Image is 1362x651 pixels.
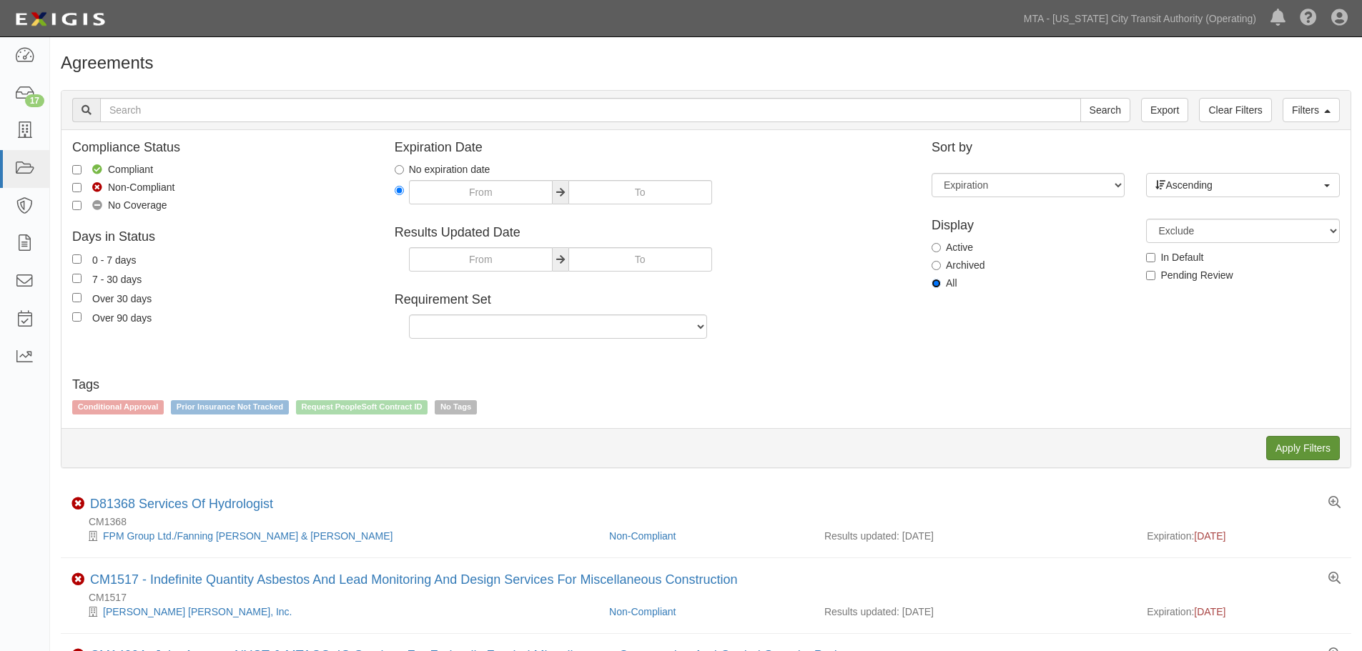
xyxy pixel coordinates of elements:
a: [PERSON_NAME] [PERSON_NAME], Inc. [103,606,292,617]
input: To [568,247,712,272]
input: Apply Filters [1266,436,1340,460]
label: All [932,276,957,290]
input: Active [932,243,941,252]
input: Compliant [72,165,82,174]
i: Non-Compliant [71,573,84,586]
input: Over 90 days [72,312,82,322]
img: logo-5460c22ac91f19d4615b14bd174203de0afe785f0fc80cf4dbbc73dc1793850b.png [11,6,109,32]
span: Conditional Approval [72,400,164,414]
div: 0 - 7 days [92,252,136,267]
i: Non-Compliant [71,497,84,510]
span: No Tags [435,400,477,414]
h1: Agreements [61,54,1351,72]
div: Over 30 days [92,290,152,306]
a: MTA - [US_STATE] City Transit Authority (Operating) [1017,4,1263,33]
div: D81368 Services Of Hydrologist [90,497,273,512]
input: All [932,279,941,288]
span: Request PeopleSoft Contract ID [296,400,428,414]
label: No expiration date [395,162,490,177]
div: Over 90 days [92,309,152,325]
a: Clear Filters [1199,98,1271,122]
input: 0 - 7 days [72,254,82,264]
h4: Days in Status [72,230,373,244]
label: Archived [932,258,985,272]
a: View results summary [1328,572,1341,585]
input: Pending Review [1146,271,1155,280]
input: No expiration date [395,165,404,174]
input: In Default [1146,253,1155,262]
div: CM1368 [71,515,1351,529]
h4: Display [932,219,1125,233]
div: Expiration: [1147,529,1341,543]
a: CM1517 - Indefinite Quantity Asbestos And Lead Monitoring And Design Services For Miscellaneous C... [90,572,737,587]
h4: Requirement Set [395,293,910,307]
a: Filters [1283,98,1340,122]
label: Compliant [72,162,153,177]
span: Ascending [1155,178,1321,192]
input: No Coverage [72,201,82,210]
input: Archived [932,261,941,270]
input: Non-Compliant [72,183,82,192]
h4: Expiration Date [395,141,910,155]
div: 7 - 30 days [92,271,142,287]
input: Over 30 days [72,293,82,302]
h4: Sort by [932,141,1340,155]
div: 17 [25,94,44,107]
a: View results summary [1328,497,1341,510]
div: Parsons Brinckerhoff, Inc. [71,605,598,619]
input: 7 - 30 days [72,274,82,283]
label: Active [932,240,973,254]
label: In Default [1146,250,1203,264]
label: No Coverage [72,198,167,212]
span: [DATE] [1194,530,1225,542]
a: D81368 Services Of Hydrologist [90,497,273,511]
h4: Results Updated Date [395,226,910,240]
div: Results updated: [DATE] [824,529,1125,543]
input: From [409,247,553,272]
input: Search [100,98,1081,122]
input: To [568,180,712,204]
i: Help Center - Complianz [1300,10,1317,27]
span: [DATE] [1194,606,1225,617]
span: Prior Insurance Not Tracked [171,400,289,414]
input: From [409,180,553,204]
label: Non-Compliant [72,180,174,194]
div: Expiration: [1147,605,1341,619]
div: CM1517 - Indefinite Quantity Asbestos And Lead Monitoring And Design Services For Miscellaneous C... [90,572,737,588]
div: CM1517 [71,590,1351,605]
a: Non-Compliant [609,606,676,617]
a: FPM Group Ltd./Fanning [PERSON_NAME] & [PERSON_NAME] [103,530,393,542]
h4: Tags [72,378,1340,392]
label: Pending Review [1146,268,1233,282]
button: Ascending [1146,173,1339,197]
h4: Compliance Status [72,141,373,155]
a: Export [1141,98,1188,122]
div: FPM Group Ltd./Fanning Phillips & Molnar [71,529,598,543]
a: Non-Compliant [609,530,676,542]
input: Search [1080,98,1130,122]
div: Results updated: [DATE] [824,605,1125,619]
